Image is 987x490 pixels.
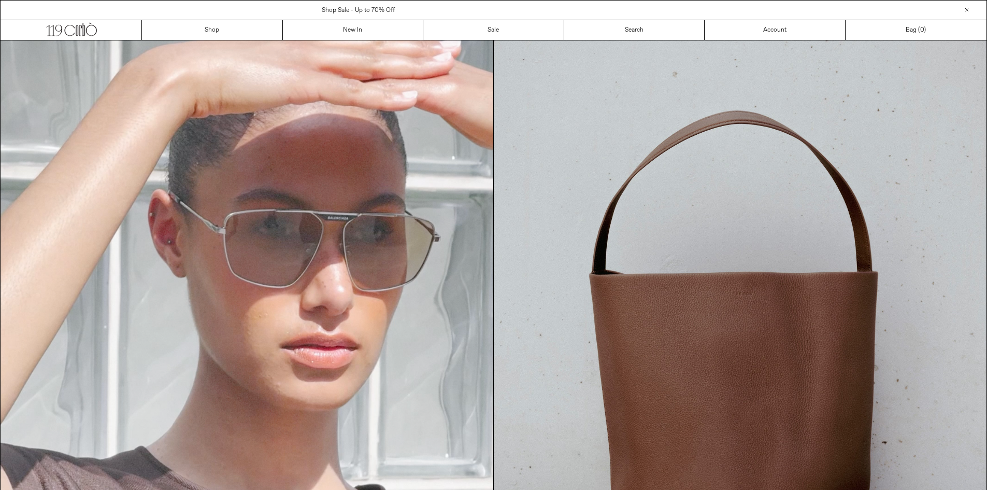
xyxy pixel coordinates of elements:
[142,20,283,40] a: Shop
[423,20,564,40] a: Sale
[283,20,424,40] a: New In
[920,26,924,34] span: 0
[920,25,926,35] span: )
[564,20,705,40] a: Search
[705,20,846,40] a: Account
[846,20,986,40] a: Bag ()
[322,6,395,15] a: Shop Sale - Up to 70% Off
